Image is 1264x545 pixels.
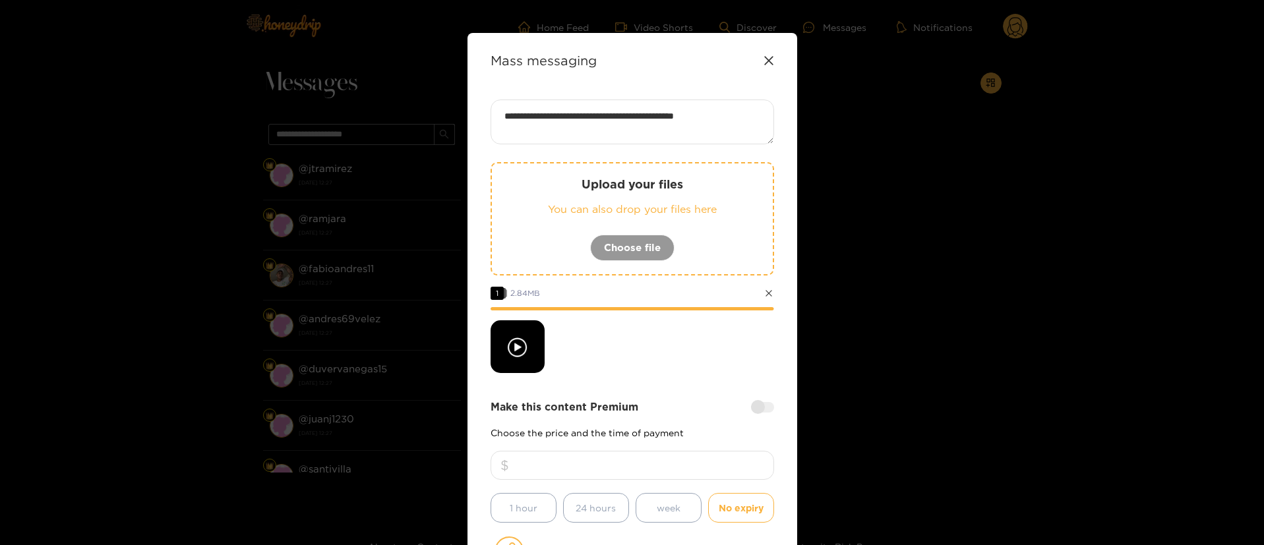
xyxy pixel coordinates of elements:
[590,235,675,261] button: Choose file
[518,202,746,217] p: You can also drop your files here
[563,493,629,523] button: 24 hours
[510,500,537,515] span: 1 hour
[491,493,557,523] button: 1 hour
[636,493,702,523] button: week
[657,500,680,515] span: week
[719,500,764,515] span: No expiry
[708,493,774,523] button: No expiry
[491,287,504,300] span: 1
[576,500,616,515] span: 24 hours
[491,428,774,438] p: Choose the price and the time of payment
[491,399,638,415] strong: Make this content Premium
[510,289,540,297] span: 2.84 MB
[518,177,746,192] p: Upload your files
[491,53,597,68] strong: Mass messaging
